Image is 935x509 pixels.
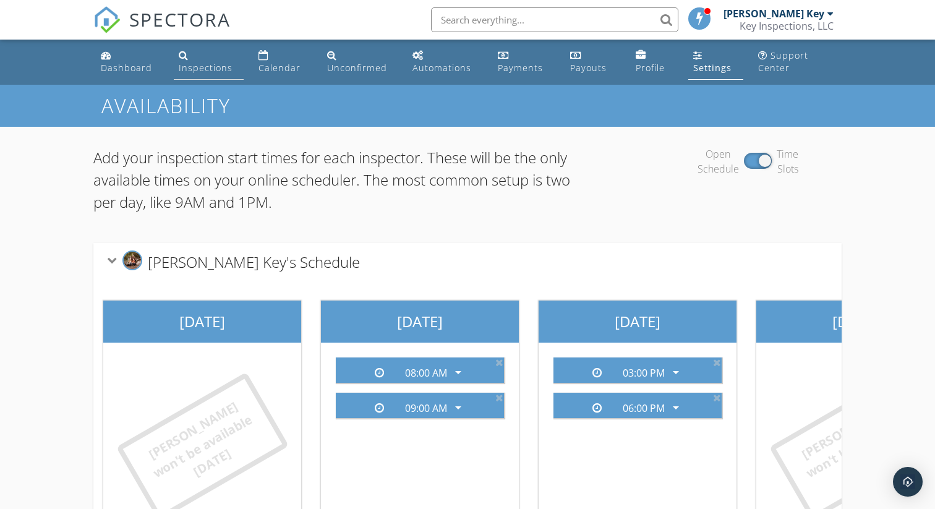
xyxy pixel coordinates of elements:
div: [PERSON_NAME] Key [724,7,824,20]
i: arrow_drop_down [451,400,466,415]
h1: Availability [101,95,834,116]
div: Settings [693,62,732,74]
a: Payments [493,45,556,80]
a: Calendar [254,45,312,80]
img: The Best Home Inspection Software - Spectora [93,6,121,33]
i: arrow_drop_down [668,400,683,415]
div: [PERSON_NAME] won't be available [DATE] [136,392,268,501]
a: Automations (Basic) [408,45,483,80]
div: [DATE] [539,301,736,343]
span: [PERSON_NAME] Key's Schedule [148,251,360,272]
a: Payouts [565,45,620,80]
a: Company Profile [631,45,678,80]
span: SPECTORA [129,6,231,32]
div: Profile [636,62,665,74]
div: Payouts [570,62,607,74]
a: Settings [688,45,743,80]
a: Inspections [174,45,244,80]
div: 08:00 AM [405,367,447,379]
div: 06:00 PM [623,403,665,414]
div: Payments [498,62,543,74]
div: Support Center [758,49,808,74]
div: Open Intercom Messenger [893,467,923,497]
a: SPECTORA [93,17,231,43]
i: arrow_drop_down [668,365,683,380]
div: 03:00 PM [623,367,665,379]
i: arrow_drop_down [451,365,466,380]
div: [DATE] [321,301,519,343]
div: 09:00 AM [405,403,447,414]
input: Search everything... [431,7,678,32]
a: Support Center [753,45,839,80]
p: Add your inspection start times for each inspector. These will be the only available times on you... [93,147,592,213]
div: Dashboard [101,62,152,74]
div: Key Inspections, LLC [740,20,834,32]
div: [DATE] [103,301,301,343]
div: Open Schedule [698,147,739,176]
a: Dashboard [96,45,164,80]
div: Unconfirmed [327,62,387,74]
div: Calendar [258,62,301,74]
a: Unconfirmed [322,45,398,80]
img: family.jpeg [122,250,142,270]
div: Time Slots [777,147,798,176]
div: Automations [412,62,471,74]
div: Inspections [179,62,233,74]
